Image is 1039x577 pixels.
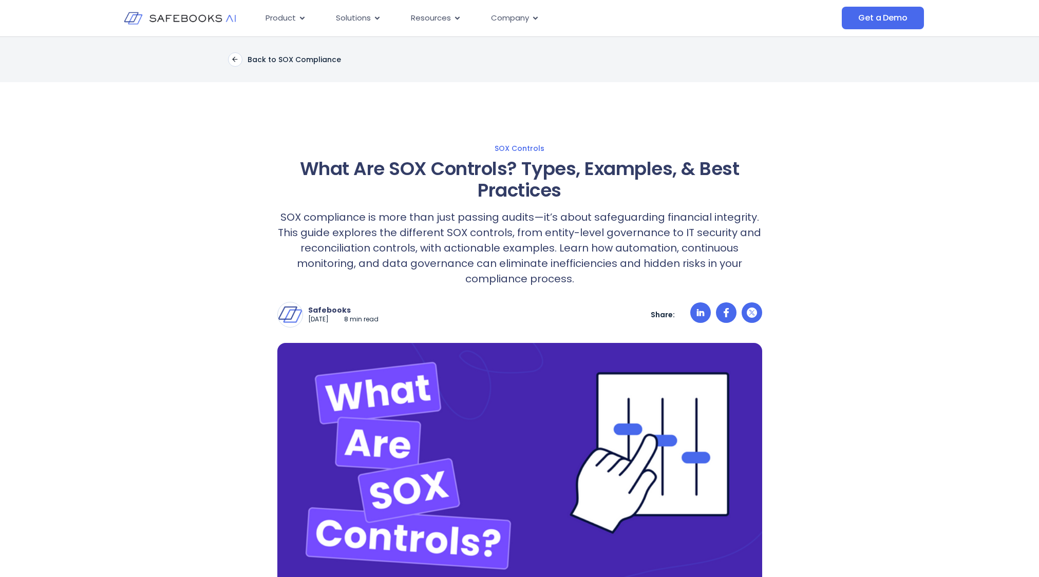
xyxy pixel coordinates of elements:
p: SOX compliance is more than just passing audits—it’s about safeguarding financial integrity. This... [277,209,762,286]
a: Back to SOX Compliance [228,52,341,67]
p: Share: [651,310,675,319]
p: Safebooks [308,305,379,315]
a: Get a Demo [842,7,923,29]
h1: What Are SOX Controls? Types, Examples, & Best Practices [277,158,762,201]
nav: Menu [257,8,739,28]
span: Product [266,12,296,24]
span: Resources [411,12,451,24]
p: [DATE] [308,315,329,324]
p: 8 min read [344,315,379,324]
img: Safebooks [278,302,303,327]
span: Company [491,12,529,24]
p: Back to SOX Compliance [248,55,341,64]
a: SOX Controls [177,144,863,153]
span: Solutions [336,12,371,24]
div: Menu Toggle [257,8,739,28]
span: Get a Demo [858,13,907,23]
